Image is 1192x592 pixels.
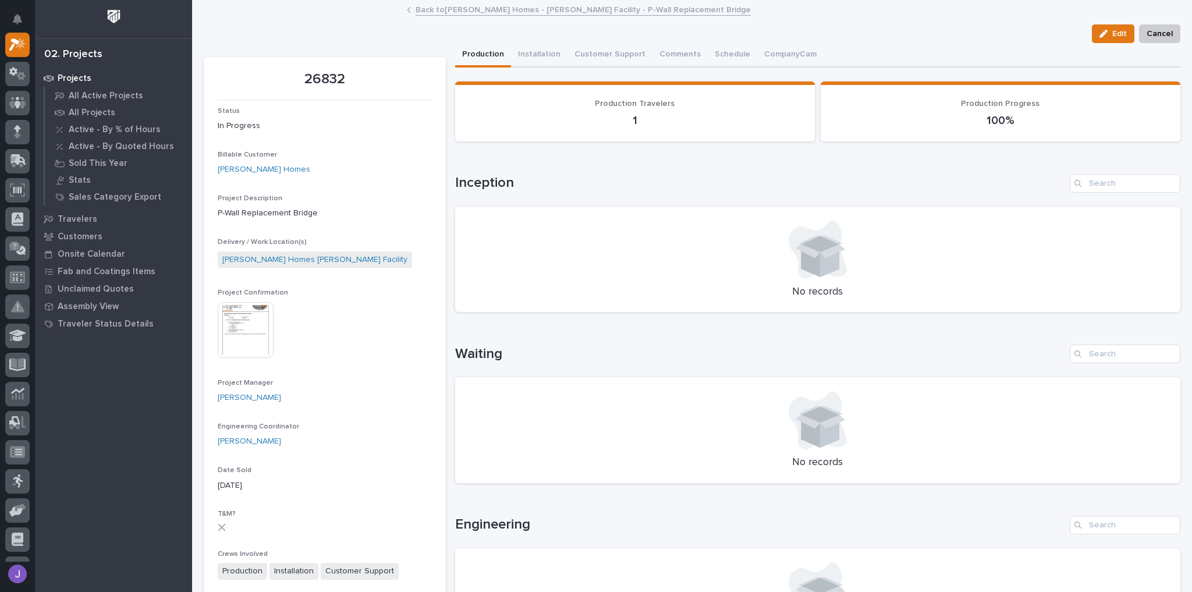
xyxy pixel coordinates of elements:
[469,114,801,127] p: 1
[567,43,652,68] button: Customer Support
[218,551,268,558] span: Crews Involved
[835,114,1166,127] p: 100%
[45,155,192,171] a: Sold This Year
[511,43,567,68] button: Installation
[58,284,134,295] p: Unclaimed Quotes
[44,48,102,61] div: 02. Projects
[58,232,102,242] p: Customers
[15,14,30,33] div: Notifications
[35,280,192,297] a: Unclaimed Quotes
[416,2,751,16] a: Back to[PERSON_NAME] Homes - [PERSON_NAME] Facility - P-Wall Replacement Bridge
[69,91,143,101] p: All Active Projects
[35,297,192,315] a: Assembly View
[218,380,273,387] span: Project Manager
[58,302,119,312] p: Assembly View
[45,138,192,154] a: Active - By Quoted Hours
[58,319,154,329] p: Traveler Status Details
[58,73,91,84] p: Projects
[455,43,511,68] button: Production
[1092,24,1134,43] button: Edit
[1112,29,1127,39] span: Edit
[222,254,407,266] a: [PERSON_NAME] Homes [PERSON_NAME] Facility
[69,108,115,118] p: All Projects
[35,210,192,228] a: Travelers
[469,286,1167,299] p: No records
[45,189,192,205] a: Sales Category Export
[469,456,1167,469] p: No records
[103,6,125,27] img: Workspace Logo
[218,392,281,404] a: [PERSON_NAME]
[45,87,192,104] a: All Active Projects
[218,511,236,517] span: T&M?
[269,563,318,580] span: Installation
[218,108,240,115] span: Status
[455,346,1066,363] h1: Waiting
[595,100,675,108] span: Production Travelers
[58,214,97,225] p: Travelers
[218,207,432,219] p: P-Wall Replacement Bridge
[218,239,307,246] span: Delivery / Work Location(s)
[218,120,432,132] p: In Progress
[69,125,161,135] p: Active - By % of Hours
[35,228,192,245] a: Customers
[58,267,155,277] p: Fab and Coatings Items
[5,562,30,586] button: users-avatar
[35,263,192,280] a: Fab and Coatings Items
[35,315,192,332] a: Traveler Status Details
[652,43,708,68] button: Comments
[218,435,281,448] a: [PERSON_NAME]
[35,245,192,263] a: Onsite Calendar
[961,100,1040,108] span: Production Progress
[69,175,91,186] p: Stats
[1070,516,1180,534] input: Search
[69,192,161,203] p: Sales Category Export
[218,71,432,88] p: 26832
[45,172,192,188] a: Stats
[1070,345,1180,363] input: Search
[218,467,251,474] span: Date Sold
[455,175,1066,192] h1: Inception
[757,43,824,68] button: CompanyCam
[708,43,757,68] button: Schedule
[218,423,299,430] span: Engineering Coordinator
[1070,174,1180,193] input: Search
[69,141,174,152] p: Active - By Quoted Hours
[69,158,127,169] p: Sold This Year
[218,289,288,296] span: Project Confirmation
[35,69,192,87] a: Projects
[218,164,310,176] a: [PERSON_NAME] Homes
[5,7,30,31] button: Notifications
[455,516,1066,533] h1: Engineering
[1139,24,1180,43] button: Cancel
[45,104,192,120] a: All Projects
[1147,27,1173,41] span: Cancel
[218,480,432,492] p: [DATE]
[58,249,125,260] p: Onsite Calendar
[218,195,282,202] span: Project Description
[218,151,277,158] span: Billable Customer
[321,563,399,580] span: Customer Support
[45,121,192,137] a: Active - By % of Hours
[218,563,267,580] span: Production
